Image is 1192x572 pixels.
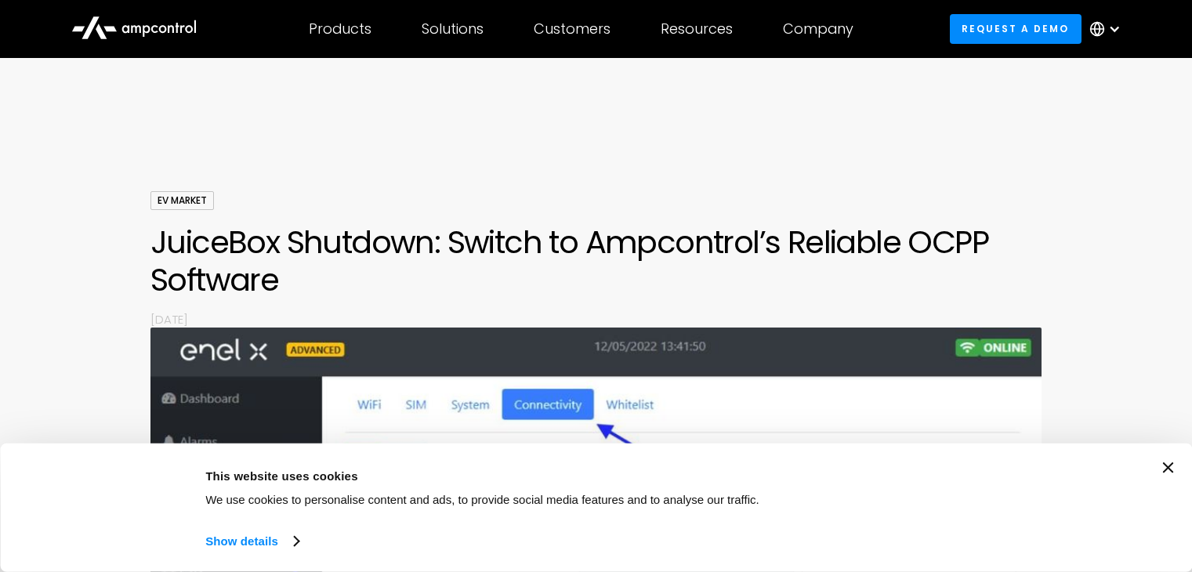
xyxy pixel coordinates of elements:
[422,20,484,38] div: Solutions
[534,20,610,38] div: Customers
[950,14,1081,43] a: Request a demo
[205,493,759,506] span: We use cookies to personalise content and ads, to provide social media features and to analyse ou...
[205,530,298,553] a: Show details
[661,20,733,38] div: Resources
[309,20,371,38] div: Products
[205,466,874,485] div: This website uses cookies
[783,20,853,38] div: Company
[909,462,1133,508] button: Okay
[150,311,1042,328] p: [DATE]
[150,191,214,210] div: EV Market
[1162,462,1173,473] button: Close banner
[150,223,1042,299] h1: JuiceBox Shutdown: Switch to Ampcontrol’s Reliable OCPP Software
